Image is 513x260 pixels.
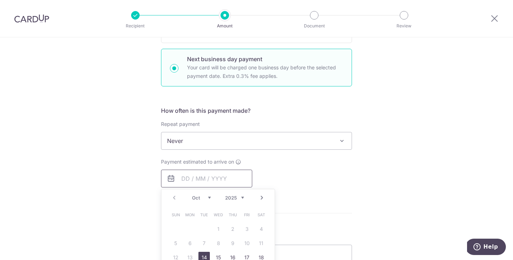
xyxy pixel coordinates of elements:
h5: How often is this payment made? [161,106,352,115]
span: Thursday [227,209,238,221]
p: Your card will be charged one business day before the selected payment date. Extra 0.3% fee applies. [187,63,343,80]
span: Never [161,132,352,149]
p: Document [288,22,341,30]
p: Amount [198,22,251,30]
p: Recipient [109,22,162,30]
span: Monday [184,209,196,221]
label: Repeat payment [161,121,200,128]
iframe: Opens a widget where you can find more information [467,239,506,256]
span: Sunday [170,209,181,221]
p: Review [378,22,430,30]
p: Next business day payment [187,55,343,63]
span: Friday [241,209,253,221]
a: Next [258,193,266,202]
span: Payment estimated to arrive on [161,158,234,165]
span: Wednesday [213,209,224,221]
span: Saturday [255,209,267,221]
span: Tuesday [198,209,210,221]
img: CardUp [14,14,49,23]
input: DD / MM / YYYY [161,170,252,187]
